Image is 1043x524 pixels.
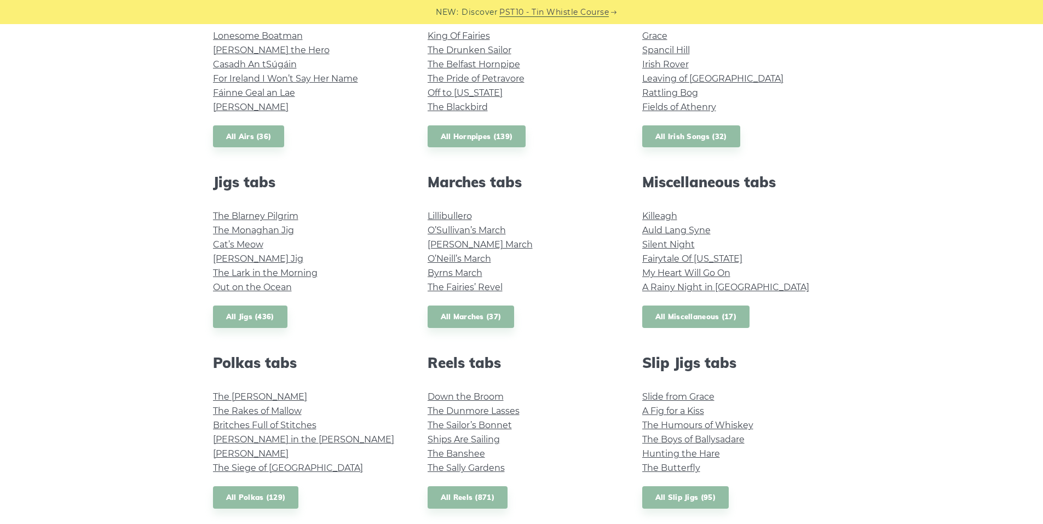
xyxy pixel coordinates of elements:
a: Lillibullero [428,211,472,221]
a: Killeagh [642,211,677,221]
a: King Of Fairies [428,31,490,41]
a: My Heart Will Go On [642,268,730,278]
a: The Humours of Whiskey [642,420,753,430]
a: The Pride of Petravore [428,73,525,84]
a: Fairytale Of [US_STATE] [642,254,742,264]
a: The Sally Gardens [428,463,505,473]
a: Ships Are Sailing [428,434,500,445]
a: Fields of Athenry [642,102,716,112]
a: The Butterfly [642,463,700,473]
h2: Slip Jigs tabs [642,354,831,371]
a: Auld Lang Syne [642,225,711,235]
a: The Boys of Ballysadare [642,434,745,445]
a: All Marches (37) [428,306,515,328]
a: The Blackbird [428,102,488,112]
a: All Jigs (436) [213,306,287,328]
a: Rattling Bog [642,88,698,98]
a: Grace [642,31,667,41]
a: The Sailor’s Bonnet [428,420,512,430]
a: All Irish Songs (32) [642,125,740,148]
span: NEW: [436,6,458,19]
a: O’Neill’s March [428,254,491,264]
a: Spancil Hill [642,45,690,55]
a: Irish Rover [642,59,689,70]
a: Casadh An tSúgáin [213,59,297,70]
h2: Marches tabs [428,174,616,191]
a: The Banshee [428,448,485,459]
h2: Reels tabs [428,354,616,371]
a: Byrns March [428,268,482,278]
a: The Lark in the Morning [213,268,318,278]
a: [PERSON_NAME] March [428,239,533,250]
a: All Miscellaneous (17) [642,306,750,328]
a: Fáinne Geal an Lae [213,88,295,98]
a: The Blarney Pilgrim [213,211,298,221]
h2: Jigs tabs [213,174,401,191]
a: Britches Full of Stitches [213,420,316,430]
a: [PERSON_NAME] [213,448,289,459]
a: The Belfast Hornpipe [428,59,520,70]
a: For Ireland I Won’t Say Her Name [213,73,358,84]
a: Off to [US_STATE] [428,88,503,98]
a: The Dunmore Lasses [428,406,520,416]
a: Lonesome Boatman [213,31,303,41]
a: Slide from Grace [642,391,714,402]
h2: Polkas tabs [213,354,401,371]
a: All Slip Jigs (95) [642,486,729,509]
a: Cat’s Meow [213,239,263,250]
a: A Rainy Night in [GEOGRAPHIC_DATA] [642,282,809,292]
span: Discover [462,6,498,19]
a: [PERSON_NAME] Jig [213,254,303,264]
h2: Miscellaneous tabs [642,174,831,191]
a: Hunting the Hare [642,448,720,459]
a: The Drunken Sailor [428,45,511,55]
a: Out on the Ocean [213,282,292,292]
a: A Fig for a Kiss [642,406,704,416]
a: Silent Night [642,239,695,250]
a: [PERSON_NAME] [213,102,289,112]
a: All Polkas (129) [213,486,299,509]
a: The Rakes of Mallow [213,406,302,416]
a: All Reels (871) [428,486,508,509]
a: O’Sullivan’s March [428,225,506,235]
a: [PERSON_NAME] the Hero [213,45,330,55]
a: The [PERSON_NAME] [213,391,307,402]
a: [PERSON_NAME] in the [PERSON_NAME] [213,434,394,445]
a: Down the Broom [428,391,504,402]
a: The Monaghan Jig [213,225,294,235]
a: All Hornpipes (139) [428,125,526,148]
a: Leaving of [GEOGRAPHIC_DATA] [642,73,783,84]
a: The Siege of [GEOGRAPHIC_DATA] [213,463,363,473]
a: All Airs (36) [213,125,285,148]
a: The Fairies’ Revel [428,282,503,292]
a: PST10 - Tin Whistle Course [499,6,609,19]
